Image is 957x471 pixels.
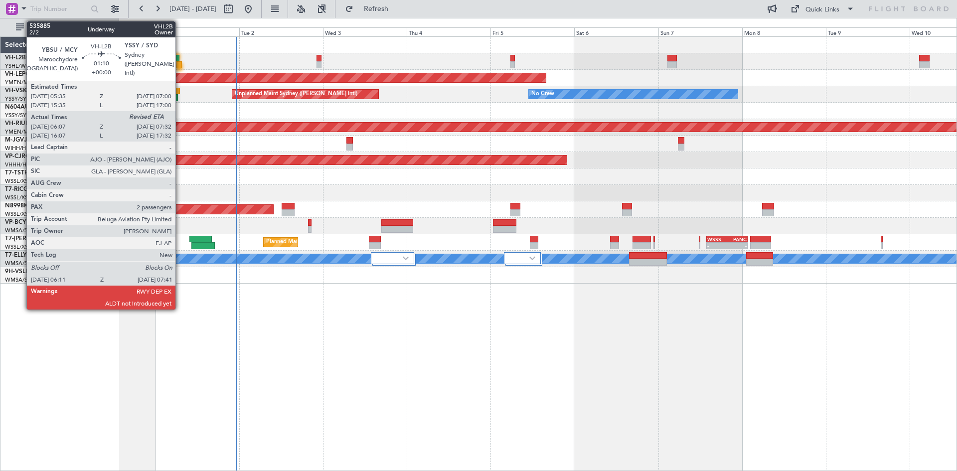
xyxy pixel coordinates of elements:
a: WIHH/HLP [5,145,32,152]
span: All Aircraft [26,24,105,31]
span: T7-[PERSON_NAME] [5,236,63,242]
a: T7-[PERSON_NAME]Global 7500 [5,236,97,242]
span: 9H-VSLK [5,269,29,275]
a: WSSL/XSP [5,177,31,185]
div: PANC [727,236,747,242]
a: N604AUChallenger 604 [5,104,72,110]
span: VP-CJR [5,154,25,159]
a: YMEN/MEB [5,79,35,86]
span: T7-ELLY [5,252,27,258]
a: 9H-VSLKFalcon 7X [5,269,57,275]
span: T7-RIC [5,186,23,192]
a: YSHL/WOL [5,62,33,70]
a: YSSY/SYD [5,95,30,103]
div: Sat 6 [574,27,658,36]
input: Trip Number [30,1,88,16]
div: [DATE] [157,20,174,28]
a: T7-RICGlobal 6000 [5,186,57,192]
a: T7-TSTHawker 900XP [5,170,66,176]
div: Thu 4 [407,27,490,36]
a: YMEN/MEB [5,128,35,136]
div: Mon 1 [156,27,239,36]
span: VH-RIU [5,121,25,127]
a: WSSL/XSP [5,243,31,251]
a: M-JGVJGlobal 5000 [5,137,61,143]
span: VH-VSK [5,88,27,94]
div: - [707,243,727,249]
img: arrow-gray.svg [403,256,409,260]
a: VH-L2BChallenger 604 [5,55,69,61]
div: Quick Links [805,5,839,15]
a: T7-ELLYG-550 [5,252,44,258]
div: [DATE] [121,20,138,28]
span: N604AU [5,104,29,110]
div: Sun 7 [658,27,742,36]
span: [DATE] - [DATE] [169,4,216,13]
a: VHHH/HKG [5,161,34,168]
div: Fri 5 [490,27,574,36]
div: Mon 8 [742,27,826,36]
a: WSSL/XSP [5,210,31,218]
span: M-JGVJ [5,137,27,143]
a: N8998KGlobal 6000 [5,203,62,209]
div: No Crew [531,87,554,102]
button: Quick Links [786,1,859,17]
span: VP-BCY [5,219,26,225]
div: - [727,243,747,249]
span: T7-TST [5,170,24,176]
button: Refresh [340,1,400,17]
a: WMSA/SZB [5,260,34,267]
a: VP-CJRG-650 [5,154,42,159]
span: VH-LEP [5,71,25,77]
div: Tue 2 [239,27,323,36]
a: VH-VSKGlobal Express XRS [5,88,82,94]
div: Unplanned Maint Sydney ([PERSON_NAME] Intl) [235,87,357,102]
div: Wed 3 [323,27,407,36]
div: Planned Maint Dubai (Al Maktoum Intl) [266,235,364,250]
a: VH-LEPGlobal 6000 [5,71,59,77]
a: WMSA/SZB [5,276,34,284]
a: VH-RIUHawker 800XP [5,121,67,127]
a: VP-BCYGlobal 5000 [5,219,60,225]
span: Refresh [355,5,397,12]
a: WMSA/SZB [5,227,34,234]
span: VH-L2B [5,55,26,61]
div: Tue 9 [826,27,910,36]
a: YSSY/SYD [5,112,30,119]
img: arrow-gray.svg [529,256,535,260]
button: All Aircraft [11,19,108,35]
a: WSSL/XSP [5,194,31,201]
span: N8998K [5,203,28,209]
div: WSSS [707,236,727,242]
